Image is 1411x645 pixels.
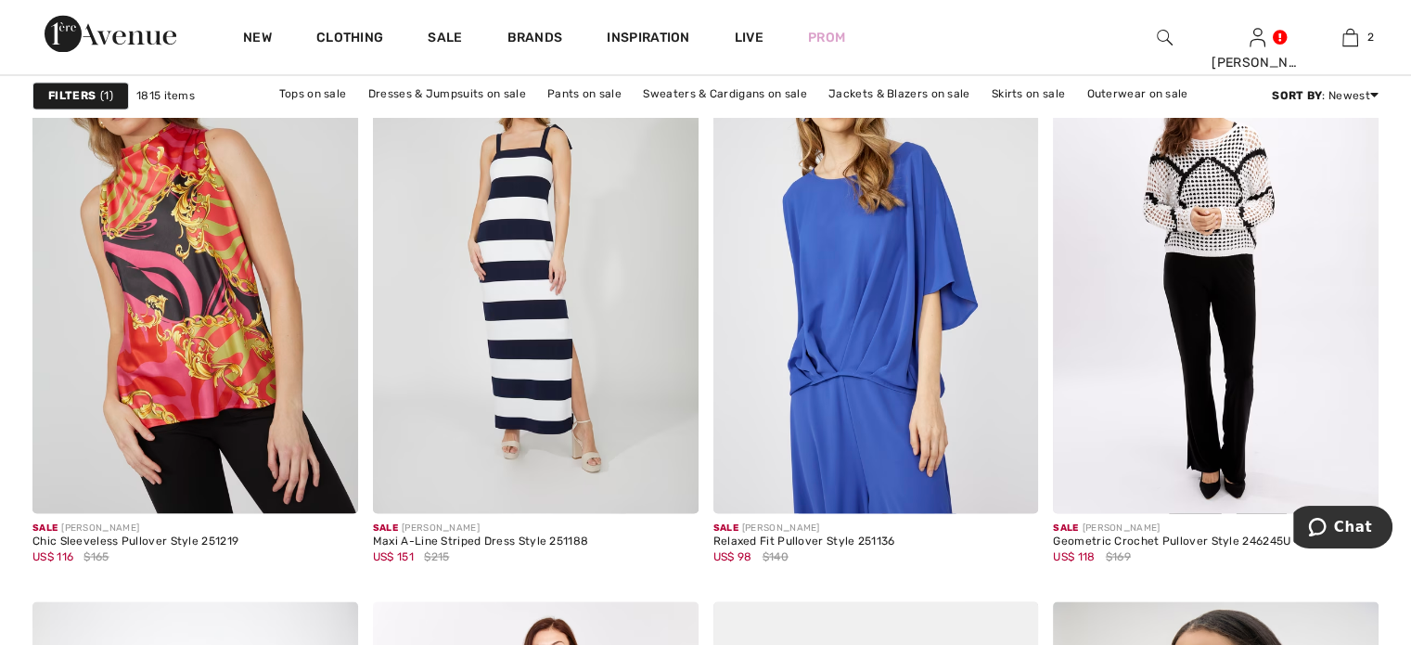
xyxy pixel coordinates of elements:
[136,87,195,104] span: 1815 items
[316,30,383,49] a: Clothing
[1053,535,1290,548] div: Geometric Crochet Pullover Style 246245U
[1272,87,1379,104] div: : Newest
[100,87,113,104] span: 1
[32,522,58,533] span: Sale
[1367,29,1374,45] span: 2
[713,535,895,548] div: Relaxed Fit Pullover Style 251136
[45,15,176,52] img: 1ère Avenue
[713,521,895,535] div: [PERSON_NAME]
[713,522,738,533] span: Sale
[373,535,588,548] div: Maxi A-Line Striped Dress Style 251188
[1157,26,1173,48] img: search the website
[1272,89,1322,102] strong: Sort By
[373,521,588,535] div: [PERSON_NAME]
[607,30,689,49] span: Inspiration
[373,522,398,533] span: Sale
[634,82,815,106] a: Sweaters & Cardigans on sale
[32,521,238,535] div: [PERSON_NAME]
[507,30,563,49] a: Brands
[1250,26,1265,48] img: My Info
[763,548,789,564] span: $140
[243,30,272,49] a: New
[428,30,462,49] a: Sale
[1250,28,1265,45] a: Sign In
[359,82,535,106] a: Dresses & Jumpsuits on sale
[1304,26,1395,48] a: 2
[982,82,1074,106] a: Skirts on sale
[1342,26,1358,48] img: My Bag
[270,82,356,106] a: Tops on sale
[1212,53,1302,72] div: [PERSON_NAME]
[819,82,980,106] a: Jackets & Blazers on sale
[373,549,414,562] span: US$ 151
[1106,548,1131,564] span: $169
[373,25,699,513] img: Maxi A-Line Striped Dress Style 251188. Navy/White
[1053,521,1290,535] div: [PERSON_NAME]
[1293,506,1392,552] iframe: Opens a widget where you can chat to one of our agents
[1053,549,1095,562] span: US$ 118
[735,28,763,47] a: Live
[48,87,96,104] strong: Filters
[32,549,73,562] span: US$ 116
[32,25,358,513] img: Chic Sleeveless Pullover Style 251219. Pink/red
[1053,25,1379,513] img: Geometric Crochet Pullover Style 246245U. White/Black
[83,548,109,564] span: $165
[1077,82,1197,106] a: Outerwear on sale
[713,25,1039,513] img: Relaxed Fit Pullover Style 251136. Periwinkle
[713,549,752,562] span: US$ 98
[32,535,238,548] div: Chic Sleeveless Pullover Style 251219
[808,28,845,47] a: Prom
[1053,522,1078,533] span: Sale
[424,548,449,564] span: $215
[538,82,631,106] a: Pants on sale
